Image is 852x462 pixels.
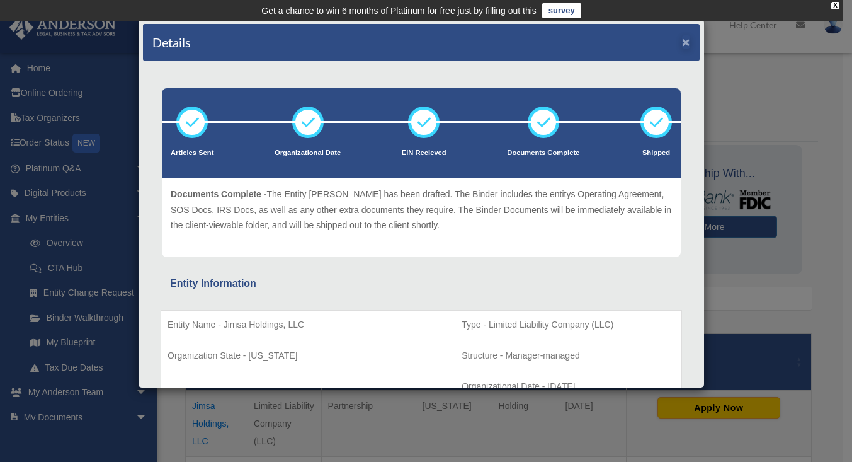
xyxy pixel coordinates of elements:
p: EIN Recieved [402,147,446,159]
p: The Entity [PERSON_NAME] has been drafted. The Binder includes the entitys Operating Agreement, S... [171,187,672,233]
p: Articles Sent [171,147,213,159]
a: survey [542,3,581,18]
p: Structure - Manager-managed [462,348,675,364]
p: Shipped [640,147,672,159]
div: close [831,2,839,9]
p: Entity Name - Jimsa Holdings, LLC [168,317,448,333]
p: Organizational Date [275,147,341,159]
h4: Details [152,33,191,51]
p: Type - Limited Liability Company (LLC) [462,317,675,333]
p: Organization State - [US_STATE] [168,348,448,364]
span: Documents Complete - [171,189,266,199]
p: Organizational Date - [DATE] [462,379,675,395]
div: Entity Information [170,275,673,292]
p: Documents Complete [507,147,579,159]
div: Get a chance to win 6 months of Platinum for free just by filling out this [261,3,537,18]
button: × [682,35,690,49]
